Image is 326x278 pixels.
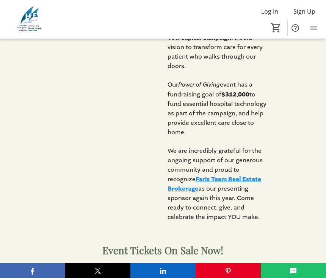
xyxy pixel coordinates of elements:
[293,7,315,16] span: Sign Up
[5,5,55,34] img: Georgian Bay General Hospital Foundation's Logo
[269,21,283,34] button: Cart
[130,263,196,278] button: LinkedIn
[168,81,178,89] span: Our
[168,185,260,221] span: as our presenting sponsor again this year. Come ready to connect, give, and celebrate the impact ...
[255,5,284,17] button: Log In
[287,5,321,17] button: Sign Up
[288,20,303,36] button: Help
[261,7,278,16] span: Log In
[102,244,223,257] span: Event Tickets On Sale Now!
[168,90,266,136] span: to fund essential hospital technology as part of the campaign, and help provide excellent care cl...
[306,20,321,36] button: Menu
[196,263,261,278] button: Pinterest
[168,175,261,193] a: Faris Team Real Estate Brokerage
[168,147,263,183] span: We are incredibly grateful for the ongoing support of our generous community and proud to recognize
[65,263,130,278] button: X
[261,263,326,278] button: SMS
[221,90,249,99] strong: $312,000
[178,81,220,89] em: Power of Giving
